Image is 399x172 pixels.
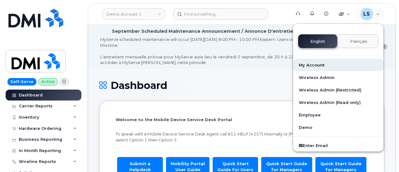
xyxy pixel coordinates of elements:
a: Wireless Admin [293,71,383,84]
a: My Account [293,59,383,71]
p: To speak with a Mobile Device Service Desk Agent call 811-HELP (4357) internally or [PHONE_NUMBER... [116,131,368,143]
div: MyServe scheduled maintenance will occur [DATE][DATE] 8:00 PM - 10:00 PM Eastern. Users will be u... [100,37,371,66]
div: September Scheduled Maintenance Announcement / Annonce D'entretient Prévue Pour septembre [112,28,360,35]
a: Enter Email [293,139,383,152]
a: Demo [293,121,383,134]
span: Français [350,39,367,44]
p: Welcome to the Mobile Device Service Desk Portal [116,117,368,123]
h1: Dashboard [99,80,325,91]
a: Wireless Admin (Restricted) [293,84,383,96]
a: Employee [293,109,383,121]
a: Wireless Admin (Read only) [293,96,383,109]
